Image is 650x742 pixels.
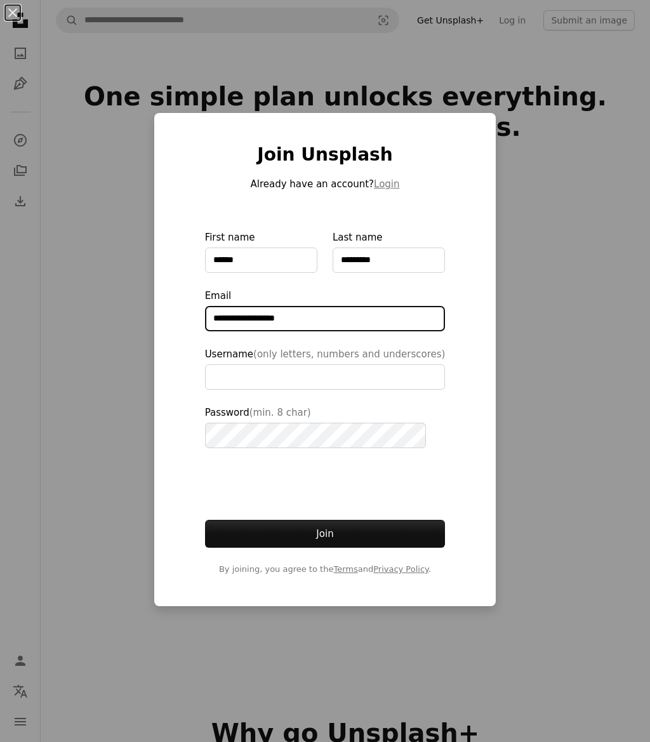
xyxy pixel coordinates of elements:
label: Last name [333,230,445,273]
label: Username [205,347,446,390]
input: First name [205,248,317,273]
input: Email [205,306,446,331]
h1: Join Unsplash [205,143,446,166]
label: Password [205,405,446,448]
input: Password(min. 8 char) [205,423,426,448]
span: By joining, you agree to the and . [205,563,446,576]
button: Join [205,520,446,548]
button: Login [374,176,399,192]
input: Last name [333,248,445,273]
label: First name [205,230,317,273]
span: (only letters, numbers and underscores) [253,348,445,360]
span: (min. 8 char) [249,407,311,418]
a: Terms [333,564,357,574]
label: Email [205,288,446,331]
input: Username(only letters, numbers and underscores) [205,364,446,390]
a: Privacy Policy [373,564,428,574]
p: Already have an account? [205,176,446,192]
